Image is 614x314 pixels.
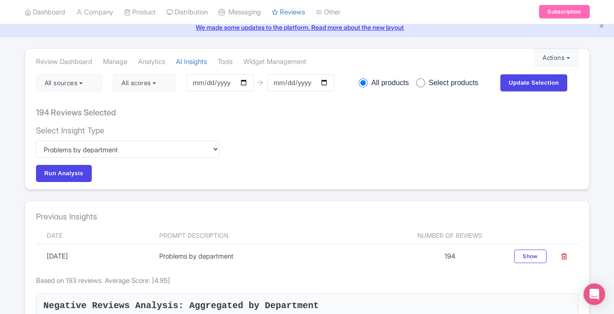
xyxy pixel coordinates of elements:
div: Open Intercom Messenger [583,283,605,305]
a: Tools [218,50,233,74]
span: Select products [429,77,478,88]
h3: Negative Reviews Analysis: Aggregated by Department [44,301,571,311]
h4: Select Insight Type [36,126,220,136]
a: Review Dashboard [36,50,92,74]
input: Run Analysis [36,165,92,182]
th: Date [36,227,154,244]
span: All products [371,77,409,88]
a: AI Insights [176,50,207,74]
h4: Previous Insights [36,212,578,222]
a: Manage [103,50,127,74]
a: Subscription [539,5,589,19]
p: 194 Reviews Selected [36,106,116,118]
th: Prompt Description [154,227,391,244]
th: Number of Reviews [391,227,509,244]
a: Widget Management [243,50,306,74]
td: 194 [391,244,509,269]
a: Analytics [138,50,165,74]
button: Close announcement [598,22,605,32]
button: Actions [534,49,578,67]
td: Problems by department [154,244,391,269]
a: We made some updates to the platform. Read more about the new layout [5,23,609,32]
div: Show [514,250,546,263]
p: Based on 193 reviews. Average Score: [4.95] [36,276,578,286]
button: All sources [36,74,103,92]
td: [DATE] [36,244,154,269]
input: Update Selection [500,74,568,91]
button: All scores [113,74,175,92]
